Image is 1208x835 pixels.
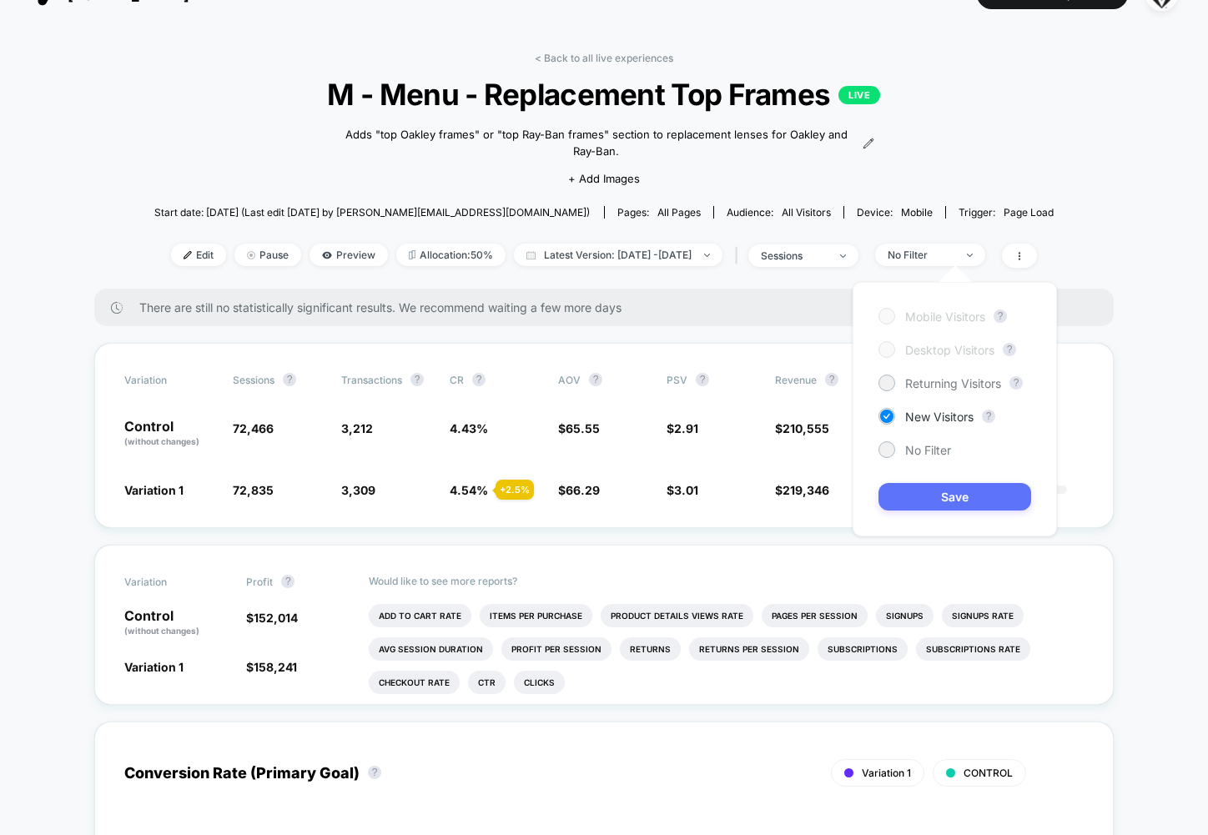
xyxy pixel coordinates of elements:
[450,374,464,386] span: CR
[558,421,600,435] span: $
[233,374,274,386] span: Sessions
[696,373,709,386] button: ?
[1004,206,1054,219] span: Page Load
[876,604,934,627] li: Signups
[905,376,1001,390] span: Returning Visitors
[341,421,373,435] span: 3,212
[369,637,493,661] li: Avg Session Duration
[247,251,255,259] img: end
[775,421,829,435] span: $
[369,575,1085,587] p: Would like to see more reports?
[617,206,701,219] div: Pages:
[233,421,274,435] span: 72,466
[905,443,951,457] span: No Filter
[558,374,581,386] span: AOV
[783,421,829,435] span: 210,555
[994,309,1007,323] button: ?
[731,244,748,268] span: |
[472,373,486,386] button: ?
[368,766,381,779] button: ?
[154,206,590,219] span: Start date: [DATE] (Last edit [DATE] by [PERSON_NAME][EMAIL_ADDRESS][DOMAIN_NAME])
[843,206,945,219] span: Device:
[254,611,298,625] span: 152,014
[334,127,858,159] span: Adds "top Oakley frames" or "top Ray-Ban frames" section to replacement lenses for Oakley and Ray...
[124,373,216,386] span: Variation
[480,604,592,627] li: Items Per Purchase
[246,576,273,588] span: Profit
[905,309,985,324] span: Mobile Visitors
[254,660,297,674] span: 158,241
[674,483,698,497] span: 3.01
[233,483,274,497] span: 72,835
[246,660,297,674] span: $
[967,254,973,257] img: end
[246,611,298,625] span: $
[184,251,192,259] img: edit
[124,575,216,588] span: Variation
[171,244,226,266] span: Edit
[761,249,828,262] div: sessions
[916,637,1030,661] li: Subscriptions Rate
[959,206,1054,219] div: Trigger:
[124,483,184,497] span: Variation 1
[396,244,506,266] span: Allocation: 50%
[657,206,701,219] span: all pages
[620,637,681,661] li: Returns
[124,626,199,636] span: (without changes)
[601,604,753,627] li: Product Details Views Rate
[1009,376,1023,390] button: ?
[124,660,184,674] span: Variation 1
[783,483,829,497] span: 219,346
[901,206,933,219] span: mobile
[283,373,296,386] button: ?
[124,420,216,448] p: Control
[409,250,415,259] img: rebalance
[667,374,687,386] span: PSV
[667,483,698,497] span: $
[566,483,600,497] span: 66.29
[838,86,880,104] p: LIVE
[667,421,698,435] span: $
[281,575,294,588] button: ?
[727,206,831,219] div: Audience:
[369,671,460,694] li: Checkout Rate
[341,374,402,386] span: Transactions
[762,604,868,627] li: Pages Per Session
[501,637,612,661] li: Profit Per Session
[782,206,831,219] span: All Visitors
[568,172,640,185] span: + Add Images
[514,244,722,266] span: Latest Version: [DATE] - [DATE]
[674,421,698,435] span: 2.91
[234,244,301,266] span: Pause
[862,767,911,779] span: Variation 1
[878,483,1031,511] button: Save
[704,254,710,257] img: end
[535,52,673,64] a: < Back to all live experiences
[775,374,817,386] span: Revenue
[199,77,1009,112] span: M - Menu - Replacement Top Frames
[905,410,974,424] span: New Visitors
[905,343,994,357] span: Desktop Visitors
[818,637,908,661] li: Subscriptions
[689,637,809,661] li: Returns Per Session
[310,244,388,266] span: Preview
[526,251,536,259] img: calendar
[124,609,229,637] p: Control
[514,671,565,694] li: Clicks
[825,373,838,386] button: ?
[982,410,995,423] button: ?
[450,421,488,435] span: 4.43 %
[450,483,488,497] span: 4.54 %
[1003,343,1016,356] button: ?
[341,483,375,497] span: 3,309
[139,300,1080,314] span: There are still no statistically significant results. We recommend waiting a few more days
[496,480,534,500] div: + 2.5 %
[589,373,602,386] button: ?
[888,249,954,261] div: No Filter
[468,671,506,694] li: Ctr
[775,483,829,497] span: $
[840,254,846,258] img: end
[558,483,600,497] span: $
[964,767,1013,779] span: CONTROL
[410,373,424,386] button: ?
